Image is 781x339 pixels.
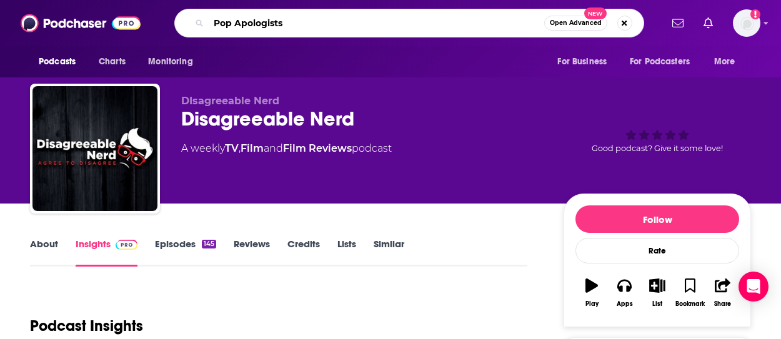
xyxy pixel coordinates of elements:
[714,53,735,71] span: More
[337,238,356,267] a: Lists
[641,270,674,315] button: List
[630,53,690,71] span: For Podcasters
[550,20,602,26] span: Open Advanced
[241,142,264,154] a: Film
[139,50,209,74] button: open menu
[617,300,633,308] div: Apps
[283,142,352,154] a: Film Reviews
[209,13,544,33] input: Search podcasts, credits, & more...
[30,50,92,74] button: open menu
[21,11,141,35] img: Podchaser - Follow, Share and Rate Podcasts
[76,238,137,267] a: InsightsPodchaser Pro
[30,238,58,267] a: About
[575,205,739,233] button: Follow
[575,270,608,315] button: Play
[549,50,622,74] button: open menu
[739,272,769,302] div: Open Intercom Messenger
[39,53,76,71] span: Podcasts
[750,9,760,19] svg: Add a profile image
[667,12,689,34] a: Show notifications dropdown
[181,141,392,156] div: A weekly podcast
[584,7,607,19] span: New
[592,144,723,153] span: Good podcast? Give it some love!
[181,95,279,107] span: DIsagreeable Nerd
[202,240,216,248] div: 145
[116,240,137,250] img: Podchaser Pro
[155,238,216,267] a: Episodes145
[30,317,143,335] h1: Podcast Insights
[32,86,157,211] img: Disagreeable Nerd
[148,53,192,71] span: Monitoring
[287,238,320,267] a: Credits
[707,270,739,315] button: Share
[374,238,404,267] a: Similar
[91,50,133,74] a: Charts
[99,53,126,71] span: Charts
[239,142,241,154] span: ,
[733,9,760,37] span: Logged in as hannah.bishop
[264,142,283,154] span: and
[585,300,599,308] div: Play
[234,238,270,267] a: Reviews
[174,9,644,37] div: Search podcasts, credits, & more...
[575,238,739,263] div: Rate
[608,270,640,315] button: Apps
[674,270,706,315] button: Bookmark
[733,9,760,37] img: User Profile
[225,142,239,154] a: TV
[699,12,718,34] a: Show notifications dropdown
[714,300,731,308] div: Share
[544,16,607,31] button: Open AdvancedNew
[733,9,760,37] button: Show profile menu
[564,95,751,172] div: Good podcast? Give it some love!
[557,53,607,71] span: For Business
[705,50,751,74] button: open menu
[622,50,708,74] button: open menu
[652,300,662,308] div: List
[675,300,705,308] div: Bookmark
